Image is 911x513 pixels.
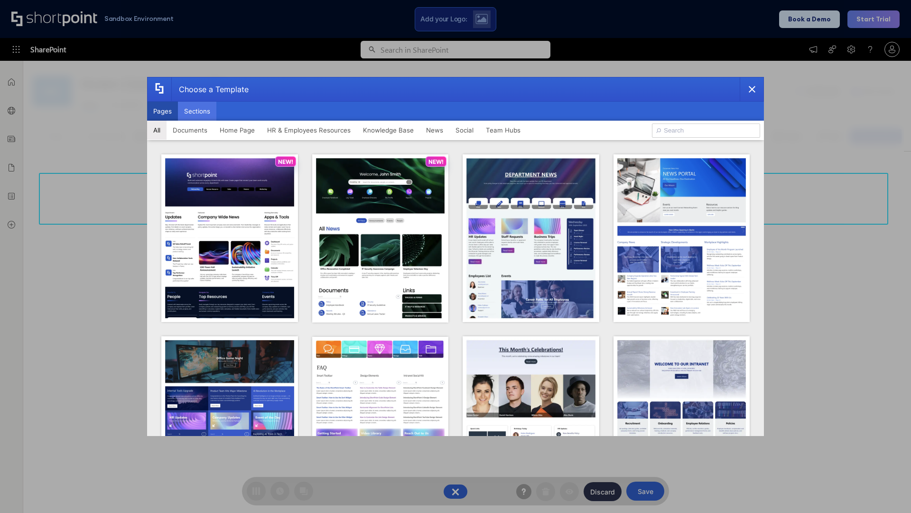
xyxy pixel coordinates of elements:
button: Sections [178,102,216,121]
button: All [147,121,167,140]
button: Knowledge Base [357,121,420,140]
button: News [420,121,449,140]
iframe: Chat Widget [864,467,911,513]
button: Documents [167,121,214,140]
button: Social [449,121,480,140]
div: Choose a Template [171,77,249,101]
p: NEW! [428,158,444,165]
p: NEW! [278,158,293,165]
button: HR & Employees Resources [261,121,357,140]
div: template selector [147,77,764,436]
input: Search [652,123,760,138]
button: Home Page [214,121,261,140]
button: Team Hubs [480,121,527,140]
button: Pages [147,102,178,121]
